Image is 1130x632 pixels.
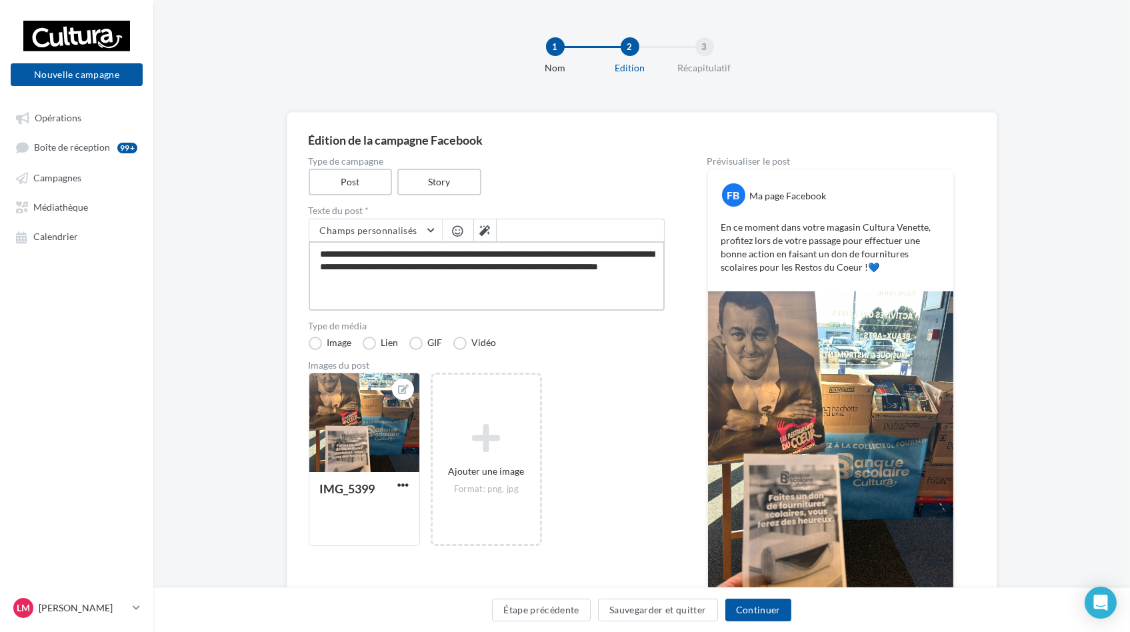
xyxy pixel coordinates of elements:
span: Médiathèque [33,201,88,213]
div: IMG_5399 [320,481,375,496]
div: 99+ [117,143,137,153]
a: Campagnes [8,165,145,189]
a: Boîte de réception99+ [8,135,145,159]
button: Étape précédente [492,599,591,621]
button: Nouvelle campagne [11,63,143,86]
p: [PERSON_NAME] [39,601,127,615]
p: En ce moment dans votre magasin Cultura Venette, profitez lors de votre passage pour effectuer un... [721,221,940,274]
div: FB [722,183,745,207]
div: Édition de la campagne Facebook [309,134,975,146]
label: Story [397,169,481,195]
label: Type de campagne [309,157,665,166]
a: Calendrier [8,224,145,248]
label: Lien [363,337,399,350]
label: GIF [409,337,443,350]
div: Prévisualiser le post [707,157,954,166]
span: LM [17,601,30,615]
div: 3 [695,37,714,56]
button: Champs personnalisés [309,219,442,242]
div: Edition [587,61,673,75]
span: Boîte de réception [34,142,110,153]
div: Nom [513,61,598,75]
div: Ma page Facebook [750,189,827,203]
label: Post [309,169,393,195]
span: Champs personnalisés [320,225,417,236]
div: 2 [621,37,639,56]
label: Vidéo [453,337,497,350]
span: Calendrier [33,231,78,243]
div: 1 [546,37,565,56]
a: Médiathèque [8,195,145,219]
button: Sauvegarder et quitter [598,599,718,621]
label: Image [309,337,352,350]
div: Récapitulatif [662,61,747,75]
span: Opérations [35,112,81,123]
div: Images du post [309,361,665,370]
label: Type de média [309,321,665,331]
a: LM [PERSON_NAME] [11,595,143,621]
a: Opérations [8,105,145,129]
span: Campagnes [33,172,81,183]
button: Continuer [725,599,791,621]
div: Open Intercom Messenger [1085,587,1117,619]
label: Texte du post * [309,206,665,215]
